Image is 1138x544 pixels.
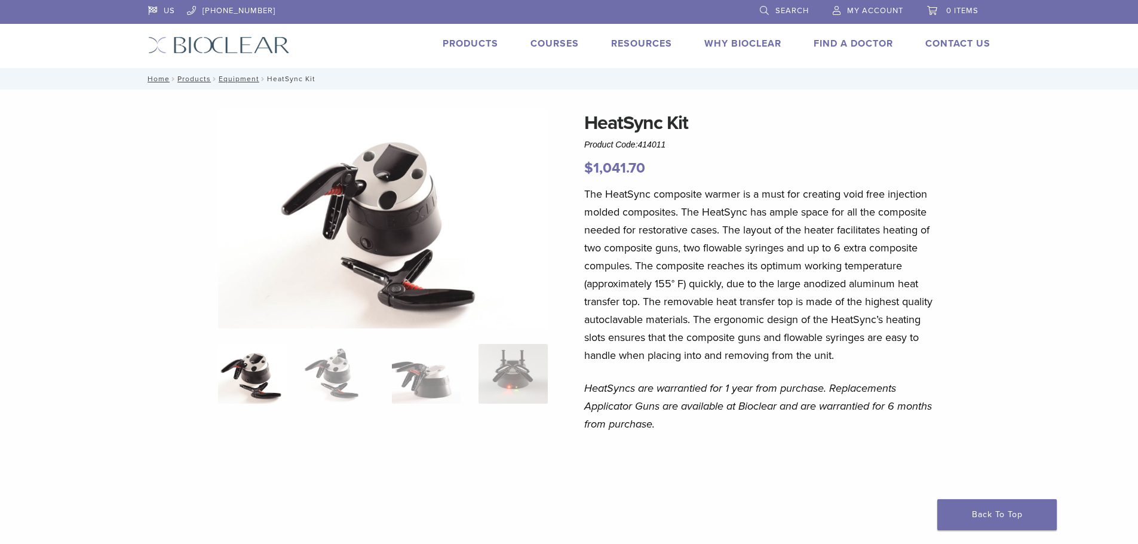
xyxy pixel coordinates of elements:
nav: HeatSync Kit [139,68,999,90]
img: HeatSync Kit-4 [218,109,548,329]
a: Resources [611,38,672,50]
span: / [259,76,267,82]
em: HeatSyncs are warrantied for 1 year from purchase. Replacements Applicator Guns are available at ... [584,382,932,431]
a: Find A Doctor [814,38,893,50]
a: Home [144,75,170,83]
img: Bioclear [148,36,290,54]
a: Equipment [219,75,259,83]
span: Product Code: [584,140,665,149]
a: Products [443,38,498,50]
img: HeatSync Kit - Image 2 [305,344,373,404]
a: Products [177,75,211,83]
span: Search [775,6,809,16]
span: / [170,76,177,82]
p: The HeatSync composite warmer is a must for creating void free injection molded composites. The H... [584,185,935,364]
span: My Account [847,6,903,16]
span: 414011 [638,140,666,149]
span: $ [584,159,593,177]
a: Why Bioclear [704,38,781,50]
a: Contact Us [925,38,990,50]
span: 0 items [946,6,979,16]
img: HeatSync Kit - Image 3 [392,344,461,404]
a: Courses [530,38,579,50]
h1: HeatSync Kit [584,109,935,137]
bdi: 1,041.70 [584,159,645,177]
span: / [211,76,219,82]
img: HeatSync Kit - Image 4 [478,344,547,404]
img: HeatSync-Kit-4-324x324.jpg [218,344,287,404]
a: Back To Top [937,499,1057,530]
